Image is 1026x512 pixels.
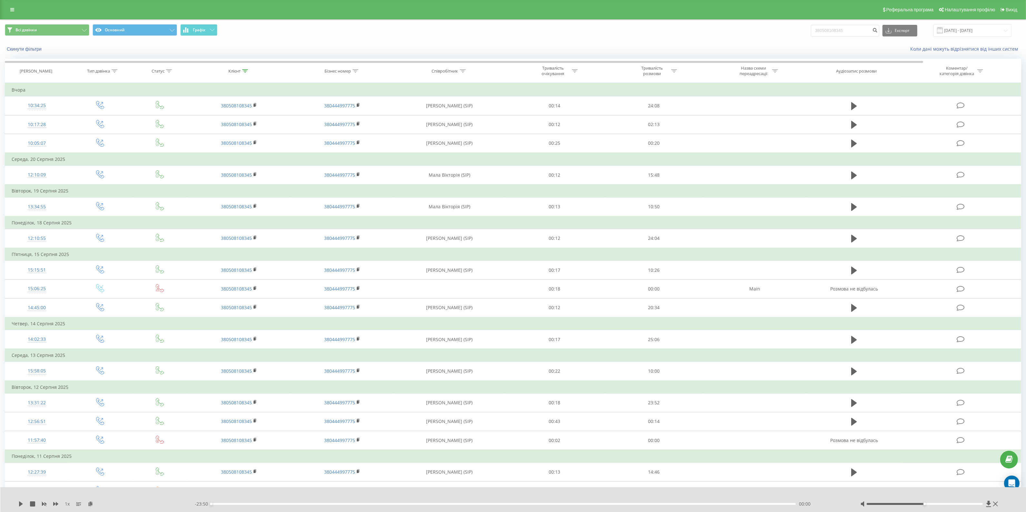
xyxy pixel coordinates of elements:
td: Четвер, 14 Серпня 2025 [5,317,1021,330]
div: Тривалість очікування [536,65,570,76]
td: 24:08 [604,96,703,115]
input: Пошук за номером [811,25,879,36]
div: Співробітник [432,68,458,74]
td: 00:12 [505,115,604,134]
a: 380444997775 [324,336,355,342]
td: [PERSON_NAME] (SIP) [394,229,505,248]
a: 380508108345 [221,469,252,475]
td: [PERSON_NAME] (SIP) [394,298,505,317]
div: Статус [152,68,164,74]
a: 380508108345 [221,399,252,406]
button: Скинути фільтри [5,46,45,52]
td: [PERSON_NAME] (SIP) [394,463,505,481]
td: Понеділок, 11 Серпня 2025 [5,450,1021,463]
div: 12:56:51 [12,415,62,428]
div: 13:31:22 [12,397,62,409]
span: - 23:50 [195,501,211,507]
a: 380444997775 [324,418,355,424]
td: 00:12 [505,298,604,317]
td: 14:46 [604,463,703,481]
td: Середа, 13 Серпня 2025 [5,349,1021,362]
td: 00:02 [505,431,604,450]
td: 10:50 [604,197,703,216]
td: [PERSON_NAME] (SIP) [394,115,505,134]
div: Бізнес номер [324,68,351,74]
div: Коментар/категорія дзвінка [938,65,976,76]
div: Open Intercom Messenger [1004,476,1020,491]
button: Графік [180,24,217,36]
a: 380508108345 [221,437,252,443]
td: 20:34 [604,298,703,317]
a: 380444997775 [324,267,355,273]
td: 00:20 [604,134,703,153]
td: [PERSON_NAME] (SIP) [394,134,505,153]
a: 380508108345 [221,267,252,273]
div: Аудіозапис розмови [836,68,877,74]
td: [PERSON_NAME] (SIP) [394,481,505,500]
td: [PERSON_NAME] (SIP) [394,330,505,349]
div: 12:27:39 [12,466,62,478]
td: 00:17 [505,261,604,280]
span: 1 x [65,501,70,507]
a: 380444997775 [324,172,355,178]
td: П’ятниця, 15 Серпня 2025 [5,248,1021,261]
a: 380508108345 [221,418,252,424]
td: Середа, 20 Серпня 2025 [5,153,1021,166]
td: 00:25 [505,134,604,153]
td: 23:52 [604,393,703,412]
td: [PERSON_NAME] (SIP) [394,393,505,412]
a: Коли дані можуть відрізнятися вiд інших систем [910,46,1021,52]
a: 380508108345 [221,172,252,178]
a: 380444997775 [324,140,355,146]
span: Вихід [1006,7,1017,12]
div: Accessibility label [923,503,926,505]
span: Налаштування профілю [945,7,995,12]
div: 15:58:05 [12,365,62,377]
td: 00:13 [505,197,604,216]
td: 00:00 [604,431,703,450]
a: 380444997775 [324,203,355,210]
td: Вівторок, 19 Серпня 2025 [5,184,1021,197]
td: 00:22 [505,362,604,381]
span: Графік [193,28,205,32]
a: 380444997775 [324,469,355,475]
div: [PERSON_NAME] [20,68,52,74]
a: 380508108345 [221,368,252,374]
button: Експорт [882,25,917,36]
a: 380444997775 [324,368,355,374]
td: 00:00 [604,280,703,298]
td: Мала Вікторія (SIP) [394,166,505,185]
td: 00:13 [505,463,604,481]
div: 12:27:14 [12,485,62,497]
td: 00:12 [505,166,604,185]
div: 10:17:28 [12,118,62,131]
a: 380508108345 [221,203,252,210]
td: Main [703,280,807,298]
td: Мала Вікторія (SIP) [394,197,505,216]
span: Всі дзвінки [15,27,37,33]
span: Розмова не відбулась [830,286,878,292]
div: 14:02:33 [12,333,62,346]
span: Розмова не відбулась [830,437,878,443]
div: 12:10:09 [12,169,62,181]
td: [PERSON_NAME] (SIP) [394,431,505,450]
div: 12:10:55 [12,232,62,245]
td: 00:14 [505,96,604,115]
td: 10:00 [604,362,703,381]
td: 24:04 [604,229,703,248]
div: 11:57:40 [12,434,62,447]
div: 14:45:00 [12,301,62,314]
td: 02:13 [604,115,703,134]
span: Реферальна програма [886,7,934,12]
td: 00:43 [505,412,604,431]
div: 15:15:51 [12,264,62,276]
td: 00:00 [604,481,703,500]
td: [PERSON_NAME] (SIP) [394,362,505,381]
span: 00:00 [799,501,811,507]
td: Понеділок, 18 Серпня 2025 [5,216,1021,229]
button: Всі дзвінки [5,24,89,36]
a: 380508108345 [221,235,252,241]
a: 380508108345 [221,304,252,310]
td: [PERSON_NAME] (SIP) [394,412,505,431]
td: Вівторок, 12 Серпня 2025 [5,381,1021,394]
